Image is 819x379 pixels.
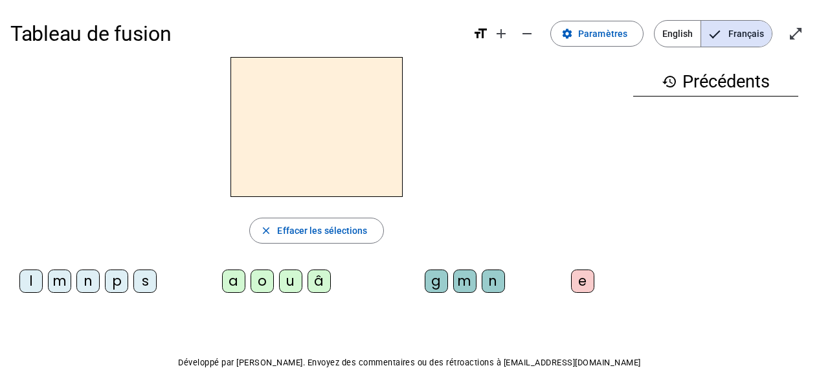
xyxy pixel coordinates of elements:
p: Développé par [PERSON_NAME]. Envoyez des commentaires ou des rétroactions à [EMAIL_ADDRESS][DOMAI... [10,355,809,371]
div: o [251,270,274,293]
div: a [222,270,245,293]
mat-icon: add [493,26,509,41]
mat-icon: format_size [473,26,488,41]
div: e [571,270,594,293]
span: Français [701,21,772,47]
button: Diminuer la taille de la police [514,21,540,47]
mat-button-toggle-group: Language selection [654,20,772,47]
div: l [19,270,43,293]
mat-icon: close [260,225,272,236]
mat-icon: history [662,74,677,89]
div: m [453,270,477,293]
mat-icon: settings [561,28,573,40]
button: Entrer en plein écran [783,21,809,47]
button: Augmenter la taille de la police [488,21,514,47]
button: Paramètres [550,21,644,47]
div: u [279,270,302,293]
div: m [48,270,71,293]
div: â [308,270,331,293]
mat-icon: remove [519,26,535,41]
div: n [76,270,100,293]
h3: Précédents [633,67,798,97]
h1: Tableau de fusion [10,13,462,54]
div: p [105,270,128,293]
span: Paramètres [578,26,627,41]
span: English [655,21,701,47]
span: Effacer les sélections [277,223,367,238]
mat-icon: open_in_full [788,26,803,41]
div: s [133,270,157,293]
div: n [482,270,505,293]
button: Effacer les sélections [249,218,383,244]
div: g [425,270,448,293]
